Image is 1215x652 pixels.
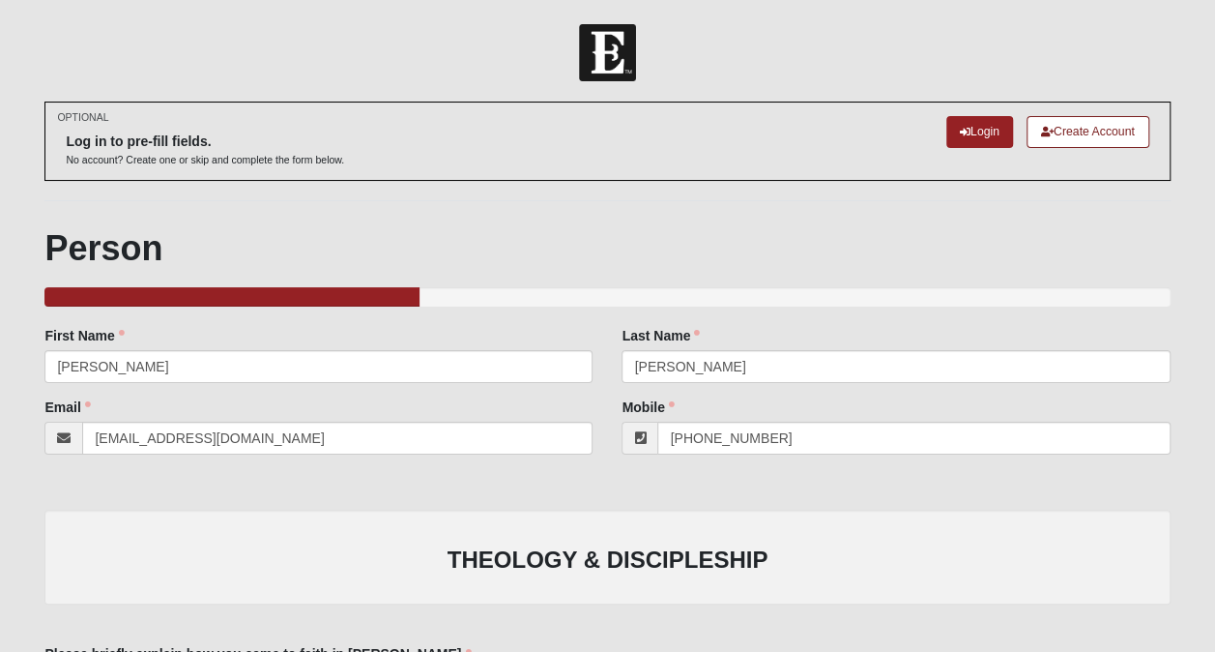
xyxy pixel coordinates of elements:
a: Create Account [1027,116,1149,148]
label: Last Name [622,326,700,345]
label: Email [44,398,90,417]
a: Login [946,116,1013,148]
h1: Person [44,227,1170,269]
h3: THEOLOGY & DISCIPLESHIP [64,547,1150,575]
p: No account? Create one or skip and complete the form below. [66,153,344,167]
small: OPTIONAL [57,110,108,125]
label: Mobile [622,398,674,417]
img: Church of Eleven22 Logo [579,24,636,81]
label: First Name [44,326,124,345]
h6: Log in to pre-fill fields. [66,133,344,150]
